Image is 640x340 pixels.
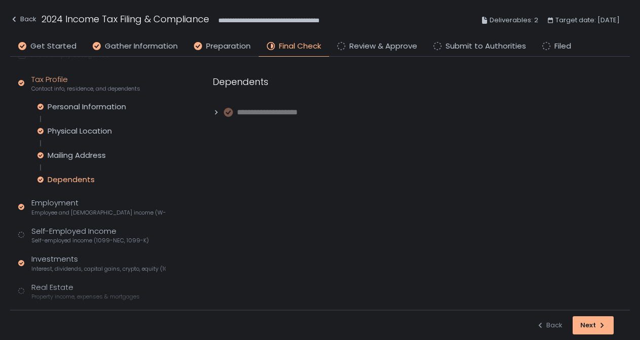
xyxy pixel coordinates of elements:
[48,102,126,112] div: Personal Information
[31,253,166,273] div: Investments
[555,14,620,26] span: Target date: [DATE]
[31,74,140,93] div: Tax Profile
[554,40,571,52] span: Filed
[31,265,166,273] span: Interest, dividends, capital gains, crypto, equity (1099s, K-1s)
[446,40,526,52] span: Submit to Authorities
[31,209,166,217] span: Employee and [DEMOGRAPHIC_DATA] income (W-2s)
[536,321,563,330] div: Back
[31,85,140,93] span: Contact info, residence, and dependents
[48,175,95,185] div: Dependents
[536,316,563,334] button: Back
[490,14,538,26] span: Deliverables: 2
[31,293,140,301] span: Property income, expenses & mortgages
[30,40,76,52] span: Get Started
[206,40,251,52] span: Preparation
[349,40,417,52] span: Review & Approve
[31,237,149,244] span: Self-employed income (1099-NEC, 1099-K)
[31,197,166,217] div: Employment
[573,316,614,334] button: Next
[31,226,149,245] div: Self-Employed Income
[10,13,36,25] div: Back
[31,282,140,301] div: Real Estate
[48,126,112,136] div: Physical Location
[279,40,321,52] span: Final Check
[10,12,36,29] button: Back
[213,75,610,89] div: Dependents
[580,321,606,330] div: Next
[48,150,106,160] div: Mailing Address
[42,12,209,26] h1: 2024 Income Tax Filing & Compliance
[105,40,178,52] span: Gather Information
